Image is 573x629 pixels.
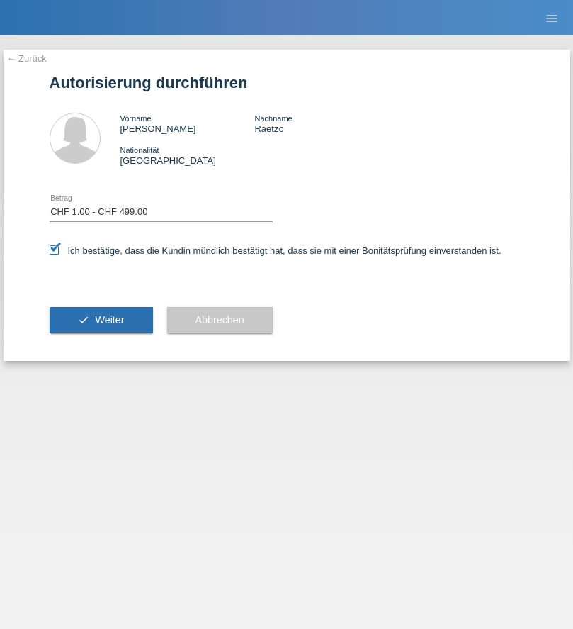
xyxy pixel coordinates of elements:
[7,53,47,64] a: ← Zurück
[195,314,244,325] span: Abbrechen
[254,114,292,123] span: Nachname
[254,113,389,134] div: Raetzo
[50,74,524,91] h1: Autorisierung durchführen
[50,245,501,256] label: Ich bestätige, dass die Kundin mündlich bestätigt hat, dass sie mit einer Bonitätsprüfung einvers...
[50,307,153,334] button: check Weiter
[120,113,255,134] div: [PERSON_NAME]
[78,314,89,325] i: check
[538,13,566,22] a: menu
[167,307,273,334] button: Abbrechen
[120,146,159,155] span: Nationalität
[120,114,152,123] span: Vorname
[120,145,255,166] div: [GEOGRAPHIC_DATA]
[95,314,124,325] span: Weiter
[545,11,559,26] i: menu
